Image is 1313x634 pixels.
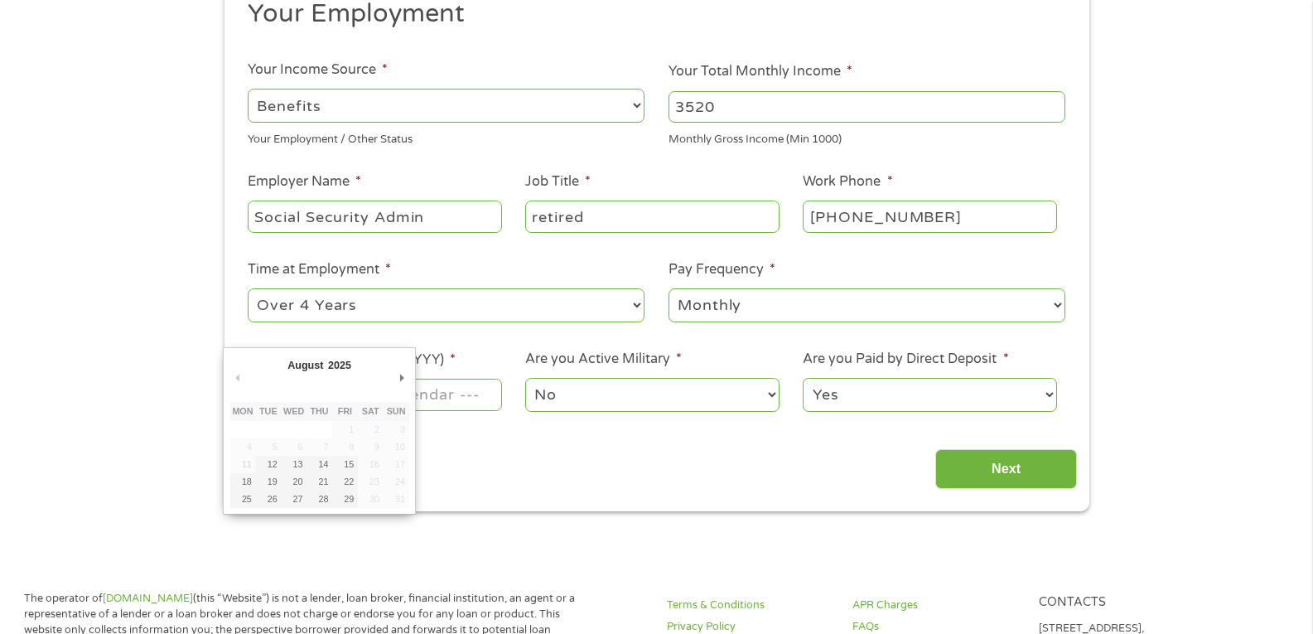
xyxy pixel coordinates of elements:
[667,598,833,613] a: Terms & Conditions
[232,406,253,416] abbr: Monday
[338,406,352,416] abbr: Friday
[248,173,361,191] label: Employer Name
[803,201,1056,232] input: (231) 754-4010
[248,126,644,148] div: Your Employment / Other Status
[669,126,1065,148] div: Monthly Gross Income (Min 1000)
[259,406,278,416] abbr: Tuesday
[310,406,328,416] abbr: Thursday
[230,491,256,508] button: 25
[669,63,852,80] label: Your Total Monthly Income
[307,456,332,473] button: 14
[525,173,591,191] label: Job Title
[326,354,353,376] div: 2025
[248,201,501,232] input: Walmart
[935,449,1077,490] input: Next
[285,354,326,376] div: August
[230,366,245,389] button: Previous Month
[248,61,388,79] label: Your Income Source
[669,91,1065,123] input: 1800
[362,406,379,416] abbr: Saturday
[283,406,304,416] abbr: Wednesday
[307,491,332,508] button: 28
[669,261,775,278] label: Pay Frequency
[103,592,193,605] a: [DOMAIN_NAME]
[1039,595,1204,611] h4: Contacts
[248,261,391,278] label: Time at Employment
[852,598,1018,613] a: APR Charges
[255,456,281,473] button: 12
[332,473,358,491] button: 22
[803,173,892,191] label: Work Phone
[387,406,406,416] abbr: Sunday
[332,456,358,473] button: 15
[307,473,332,491] button: 21
[281,456,307,473] button: 13
[281,491,307,508] button: 27
[525,351,682,368] label: Are you Active Military
[394,366,409,389] button: Next Month
[525,201,779,232] input: Cashier
[255,473,281,491] button: 19
[230,473,256,491] button: 18
[281,473,307,491] button: 20
[803,351,1008,368] label: Are you Paid by Direct Deposit
[332,491,358,508] button: 29
[255,491,281,508] button: 26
